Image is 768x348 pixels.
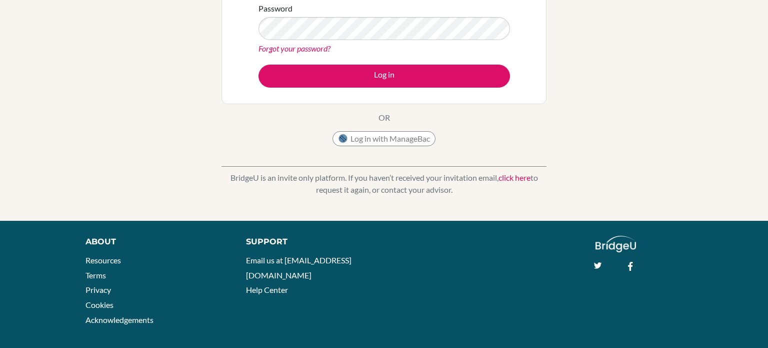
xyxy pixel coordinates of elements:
a: Forgot your password? [258,44,330,53]
button: Log in with ManageBac [332,131,435,146]
a: Cookies [85,300,113,309]
a: Help Center [246,285,288,294]
a: click here [498,173,530,182]
a: Terms [85,270,106,280]
a: Email us at [EMAIL_ADDRESS][DOMAIN_NAME] [246,255,351,280]
a: Privacy [85,285,111,294]
button: Log in [258,65,510,88]
a: Acknowledgements [85,315,153,324]
a: Resources [85,255,121,265]
div: About [85,236,223,248]
img: logo_white@2x-f4f0deed5e89b7ecb1c2cc34c3e3d731f90f0f143d5ea2071677605dd97b5244.png [595,236,636,252]
div: Support [246,236,373,248]
label: Password [258,3,292,15]
p: BridgeU is an invite only platform. If you haven’t received your invitation email, to request it ... [221,172,546,196]
p: OR [378,112,390,124]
